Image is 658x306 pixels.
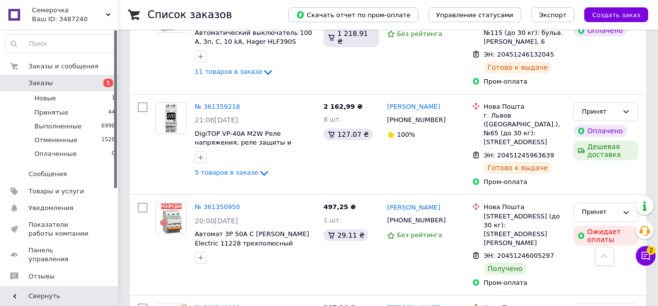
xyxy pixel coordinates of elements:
[195,169,270,176] a: 5 товаров в заказе
[531,7,574,22] button: Экспорт
[195,130,298,165] a: DigiTOP VP-40A M2W Реле напряжения, реле защиты и контроля от перенапряжения отсекатель Диджитоп,...
[156,103,186,133] img: Фото товару
[112,150,115,158] span: 0
[592,11,640,19] span: Создать заказ
[32,6,106,15] span: Семерочка
[484,111,566,147] div: г. Львов ([GEOGRAPHIC_DATA].), №65 (до 30 кг): [STREET_ADDRESS]
[29,187,84,196] span: Товары и услуги
[484,263,527,275] div: Получено
[387,102,440,112] a: [PERSON_NAME]
[324,116,341,123] span: 8 шт.
[29,246,91,264] span: Панель управления
[195,169,258,176] span: 5 товаров в заказе
[195,68,262,76] span: 11 товаров в заказе
[155,102,187,134] a: Фото товару
[324,103,362,110] span: 2 162,99 ₴
[296,10,411,19] span: Скачать отчет по пром-оплате
[484,102,566,111] div: Нова Пошта
[195,116,238,124] span: 21:06[DATE]
[148,9,232,21] h1: Список заказов
[385,214,448,227] div: [PHONE_NUMBER]
[101,122,115,131] span: 6998
[195,203,240,211] a: № 361350950
[34,108,68,117] span: Принятые
[195,68,274,75] a: 11 товаров в заказе
[539,11,567,19] span: Экспорт
[34,150,77,158] span: Оплаченные
[573,25,627,36] div: Оплачено
[195,230,309,265] a: Автомат 3P 50A C [PERSON_NAME] Electric 11228 трехполюсный автоматический выключатель Домовой
[29,170,67,179] span: Сообщения
[428,7,521,22] button: Управление статусами
[582,107,618,117] div: Принят
[29,62,98,71] span: Заказы и сообщения
[385,114,448,126] div: [PHONE_NUMBER]
[288,7,419,22] button: Скачать отчет по пром-оплате
[29,79,53,88] span: Заказы
[573,141,638,160] div: Дешевая доставка
[195,217,238,225] span: 20:00[DATE]
[397,231,442,239] span: Без рейтинга
[34,94,56,103] span: Новые
[484,212,566,248] div: [STREET_ADDRESS] (до 30 кг): [STREET_ADDRESS][PERSON_NAME]
[103,79,113,87] span: 1
[484,77,566,86] div: Пром-оплата
[647,246,656,255] span: 2
[574,11,648,18] a: Создать заказ
[5,35,116,53] input: Поиск
[484,278,566,287] div: Пром-оплата
[484,51,554,58] span: ЭН: 20451246132045
[29,272,55,281] span: Отзывы
[436,11,513,19] span: Управление статусами
[108,108,115,117] span: 44
[397,131,415,138] span: 100%
[324,216,341,224] span: 1 шт.
[484,252,554,259] span: ЭН: 20451246005297
[324,128,373,140] div: 127.07 ₴
[584,7,648,22] button: Создать заказ
[34,122,82,131] span: Выполненные
[324,229,368,241] div: 29.11 ₴
[484,178,566,186] div: Пром-оплата
[397,30,442,37] span: Без рейтинга
[582,207,618,217] div: Принят
[484,61,552,73] div: Готово к выдаче
[387,203,440,213] a: [PERSON_NAME]
[32,15,118,24] div: Ваш ID: 3487240
[484,203,566,212] div: Нова Пошта
[155,203,187,234] a: Фото товару
[324,28,379,47] div: 1 218.91 ₴
[484,152,554,159] span: ЭН: 20451245963639
[101,136,115,145] span: 1528
[573,226,638,245] div: Ожидает оплаты
[636,246,656,266] button: Чат с покупателем2
[573,125,627,137] div: Оплачено
[484,162,552,174] div: Готово к выдаче
[324,203,356,211] span: 497,25 ₴
[112,94,115,103] span: 1
[34,136,77,145] span: Отмененные
[29,220,91,238] span: Показатели работы компании
[160,203,182,234] img: Фото товару
[29,204,73,213] span: Уведомления
[195,103,240,110] a: № 361359218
